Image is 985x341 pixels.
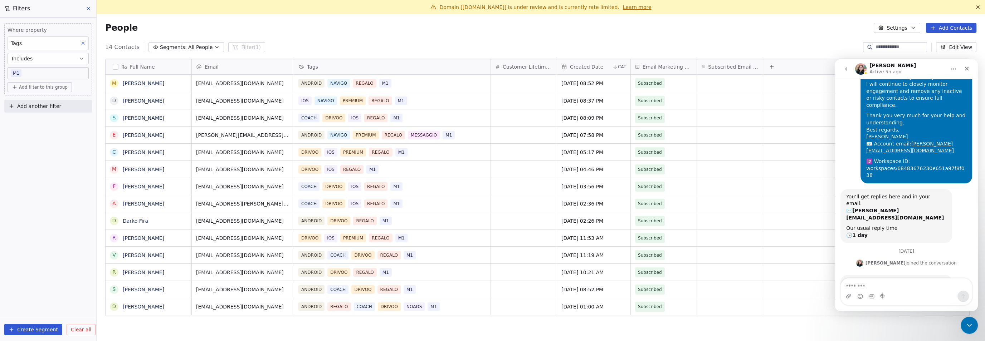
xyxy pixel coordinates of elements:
span: [DATE] 03:56 PM [561,183,626,190]
span: DRIVOO [327,217,350,225]
span: IOS [348,114,361,122]
span: [EMAIL_ADDRESS][DOMAIN_NAME] [196,80,289,87]
span: M1 [390,114,403,122]
span: [DATE] 10:21 AM [561,269,626,276]
span: 14 Contacts [105,43,140,51]
span: PREMIUM [340,234,366,242]
span: Customer Lifetime Value [503,63,552,70]
span: NAVIGO [314,97,337,105]
div: D [112,303,116,310]
span: DRIVOO [378,302,401,311]
div: S [113,114,116,122]
span: Subscribed [638,234,662,242]
span: M1 [395,97,407,105]
span: MESSAGGIO [408,131,440,139]
span: [EMAIL_ADDRESS][DOMAIN_NAME] [196,286,289,293]
span: ANDROID [298,268,325,277]
span: [EMAIL_ADDRESS][DOMAIN_NAME] [196,234,289,242]
span: [PERSON_NAME][EMAIL_ADDRESS][DOMAIN_NAME] [196,132,289,139]
div: A [112,200,116,207]
span: [EMAIL_ADDRESS][PERSON_NAME][DOMAIN_NAME] [196,200,289,207]
div: Email Marketing Consent [631,59,697,74]
span: PREMIUM [353,131,379,139]
span: DRIVOO [298,234,321,242]
a: [PERSON_NAME] [123,149,164,155]
span: [EMAIL_ADDRESS][DOMAIN_NAME] [196,252,289,259]
span: REGALO [353,268,376,277]
span: Subscribed [638,200,662,207]
span: REGALO [382,131,405,139]
span: M1 [380,268,392,277]
a: [PERSON_NAME] [123,287,164,292]
div: M [112,165,116,173]
span: REGALO [340,165,364,174]
a: [PERSON_NAME] [123,98,164,104]
span: CAT [618,64,626,70]
button: Settings [874,23,920,33]
span: ANDROID [298,79,325,88]
span: Subscribed [638,132,662,139]
button: Edit View [936,42,976,52]
div: F [113,183,116,190]
span: ANDROID [298,217,325,225]
div: Email [192,59,294,74]
span: COACH [354,302,375,311]
span: IOS [324,165,337,174]
span: DRIVOO [322,199,345,208]
span: DRIVOO [351,251,374,260]
button: Upload attachment [11,234,17,240]
span: NAVIGO [327,79,350,88]
button: Start recording [45,234,51,240]
div: Full Name [106,59,191,74]
a: [PERSON_NAME] [123,80,164,86]
span: PREMIUM [340,97,366,105]
span: M1 [390,182,403,191]
span: ANDROID [298,251,325,260]
span: Email Marketing Consent [643,63,692,70]
span: REGALO [369,148,392,157]
div: Customer Lifetime Value [491,59,557,74]
button: Filter(1) [228,42,265,52]
span: [DATE] 08:09 PM [561,114,626,122]
span: [DATE] 02:26 PM [561,217,626,224]
span: REGALO [353,217,376,225]
span: All People [188,44,213,51]
span: M1 [395,234,408,242]
span: [DATE] 08:52 PM [561,286,626,293]
span: DRIVOO [298,148,321,157]
span: Subscribed [638,286,662,293]
a: Learn more [623,4,652,11]
span: M1 [404,285,416,294]
span: [EMAIL_ADDRESS][DOMAIN_NAME] [196,149,289,156]
span: Subscribed [638,217,662,224]
span: Created Date [570,63,603,70]
span: [EMAIL_ADDRESS][DOMAIN_NAME] [196,114,289,122]
a: [PERSON_NAME] [123,201,164,207]
a: [PERSON_NAME] [123,115,164,121]
span: M1 [443,131,455,139]
span: REGALO [377,285,401,294]
span: [DATE] 11:19 AM [561,252,626,259]
span: COACH [327,251,348,260]
a: [PERSON_NAME] [123,132,164,138]
a: [PERSON_NAME] [123,235,164,241]
a: [PERSON_NAME] [123,167,164,172]
span: DRIVOO [298,165,321,174]
div: R [112,268,116,276]
span: Subscribed [638,303,662,310]
span: Domain [[DOMAIN_NAME]] is under review and is currently rate limited. [440,4,619,10]
span: [EMAIL_ADDRESS][DOMAIN_NAME] [196,217,289,224]
span: Subscribed [638,97,662,104]
span: Subscribed [638,183,662,190]
a: [PERSON_NAME] [123,304,164,310]
div: V [112,251,116,259]
span: PREMIUM [340,148,366,157]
